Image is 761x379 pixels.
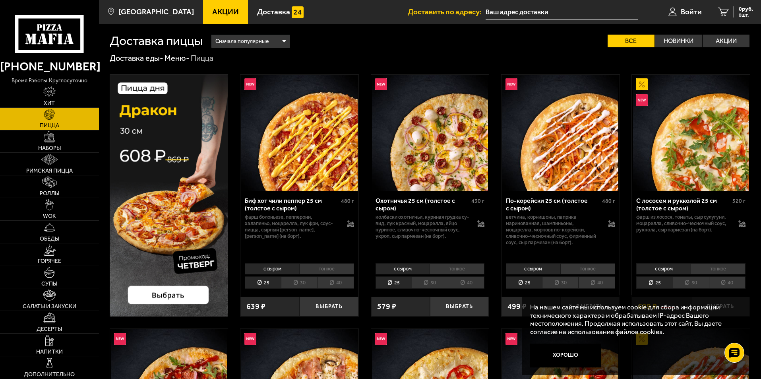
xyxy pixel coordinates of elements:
[24,372,75,377] span: Дополнительно
[376,263,430,274] li: с сыром
[110,35,203,47] h1: Доставка пиццы
[257,8,290,16] span: Доставка
[299,263,354,274] li: тонкое
[318,276,354,289] li: 40
[245,214,339,239] p: фарш болоньезе, пепперони, халапеньо, моцарелла, лук фри, соус-пицца, сырный [PERSON_NAME], [PERS...
[26,168,73,174] span: Римская пицца
[375,333,387,345] img: Новинка
[636,263,691,274] li: с сыром
[633,75,749,191] img: С лососем и рукколой 25 см (толстое с сыром)
[38,146,61,151] span: Наборы
[732,198,746,204] span: 520 г
[505,78,517,90] img: Новинка
[636,197,730,212] div: С лососем и рукколой 25 см (толстое с сыром)
[375,78,387,90] img: Новинка
[376,197,470,212] div: Охотничья 25 см (толстое с сыром)
[191,53,213,64] div: Пицца
[506,197,600,212] div: По-корейски 25 см (толстое с сыром)
[655,35,702,47] label: Новинки
[300,297,358,316] button: Выбрать
[542,276,578,289] li: 30
[739,6,753,12] span: 0 руб.
[560,263,615,274] li: тонкое
[165,53,190,63] a: Меню-
[244,333,256,345] img: Новинка
[292,6,304,18] img: 15daf4d41897b9f0e9f617042186c801.svg
[246,303,265,311] span: 639 ₽
[44,101,55,106] span: Хит
[23,304,76,309] span: Салаты и закуски
[506,276,542,289] li: 25
[486,5,638,19] input: Ваш адрес доставки
[506,214,600,246] p: ветчина, корнишоны, паприка маринованная, шампиньоны, моцарелла, морковь по-корейски, сливочно-че...
[118,8,194,16] span: [GEOGRAPHIC_DATA]
[245,263,299,274] li: с сыром
[530,303,738,336] p: На нашем сайте мы используем cookie для сбора информации технического характера и обрабатываем IP...
[41,281,57,287] span: Супы
[244,78,256,90] img: Новинка
[636,94,648,106] img: Новинка
[40,236,59,242] span: Обеды
[673,276,709,289] li: 30
[240,75,358,191] a: НовинкаБиф хот чили пеппер 25 см (толстое с сыром)
[430,263,484,274] li: тонкое
[110,53,163,63] a: Доставка еды-
[709,276,746,289] li: 40
[372,75,488,191] img: Охотничья 25 см (толстое с сыром)
[212,8,239,16] span: Акции
[241,75,357,191] img: Биф хот чили пеппер 25 см (толстое с сыром)
[408,8,486,16] span: Доставить по адресу:
[632,75,750,191] a: АкционныйНовинкаС лососем и рукколой 25 см (толстое с сыром)
[505,333,517,345] img: Новинка
[608,35,654,47] label: Все
[38,258,61,264] span: Горячее
[412,276,448,289] li: 30
[40,191,59,196] span: Роллы
[506,263,560,274] li: с сыром
[430,297,489,316] button: Выбрать
[245,197,339,212] div: Биф хот чили пеппер 25 см (толстое с сыром)
[578,276,615,289] li: 40
[215,34,269,49] span: Сначала популярные
[502,75,618,191] img: По-корейски 25 см (толстое с сыром)
[703,35,749,47] label: Акции
[507,303,527,311] span: 499 ₽
[281,276,317,289] li: 30
[636,214,730,233] p: фарш из лосося, томаты, сыр сулугуни, моцарелла, сливочно-чесночный соус, руккола, сыр пармезан (...
[114,333,126,345] img: Новинка
[636,78,648,90] img: Акционный
[43,214,56,219] span: WOK
[448,276,484,289] li: 40
[37,327,62,332] span: Десерты
[471,198,484,204] span: 430 г
[681,8,702,16] span: Войти
[371,75,489,191] a: НовинкаОхотничья 25 см (толстое с сыром)
[377,303,396,311] span: 579 ₽
[502,75,620,191] a: НовинкаПо-корейски 25 см (толстое с сыром)
[739,13,753,17] span: 0 шт.
[341,198,354,204] span: 480 г
[376,214,470,239] p: колбаски охотничьи, куриная грудка су-вид, лук красный, моцарелла, яйцо куриное, сливочно-чесночн...
[36,349,63,355] span: Напитки
[376,276,412,289] li: 25
[40,123,59,128] span: Пицца
[530,344,602,367] button: Хорошо
[636,276,672,289] li: 25
[245,276,281,289] li: 25
[602,198,615,204] span: 480 г
[691,263,746,274] li: тонкое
